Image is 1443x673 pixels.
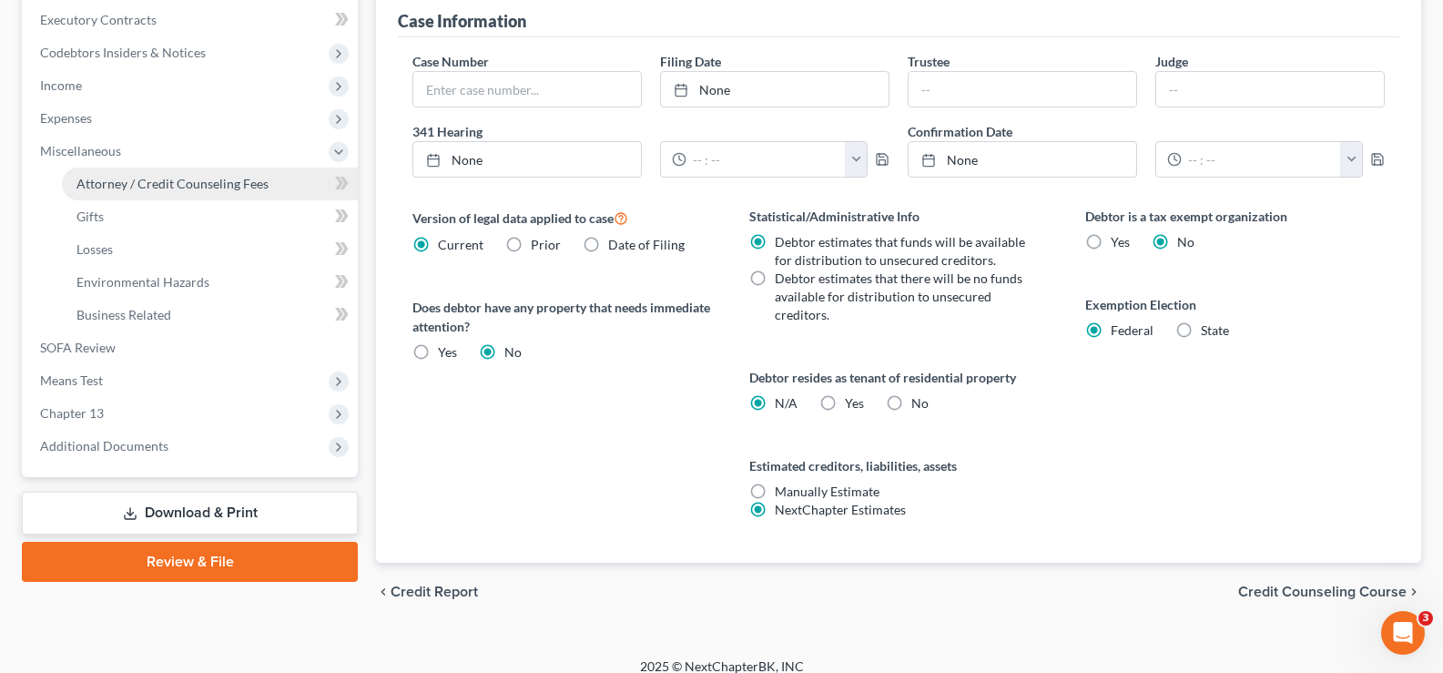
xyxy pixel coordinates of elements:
input: -- : -- [686,142,846,177]
span: Income [40,77,82,93]
a: Download & Print [22,492,358,535]
a: Review & File [22,542,358,582]
span: 3 [1418,611,1433,626]
span: Executory Contracts [40,12,157,27]
a: Losses [62,233,358,266]
a: Business Related [62,299,358,331]
span: Chapter 13 [40,405,104,421]
label: 341 Hearing [403,122,899,141]
span: Miscellaneous [40,143,121,158]
input: -- [1156,72,1384,107]
div: Case Information [398,10,526,32]
label: Statistical/Administrative Info [749,207,1049,226]
span: Debtor estimates that there will be no funds available for distribution to unsecured creditors. [775,270,1022,322]
span: Means Test [40,372,103,388]
span: Current [438,237,483,252]
span: Attorney / Credit Counseling Fees [76,176,269,191]
span: N/A [775,395,798,411]
button: Credit Counseling Course chevron_right [1238,585,1421,599]
a: None [413,142,641,177]
span: Gifts [76,209,104,224]
label: Estimated creditors, liabilities, assets [749,456,1049,475]
span: Manually Estimate [775,484,879,499]
span: Yes [438,344,457,360]
span: No [1177,234,1194,250]
input: -- [909,72,1136,107]
button: chevron_left Credit Report [376,585,478,599]
span: Yes [1111,234,1130,250]
span: Losses [76,241,113,257]
span: Debtor estimates that funds will be available for distribution to unsecured creditors. [775,234,1025,268]
label: Case Number [412,52,489,71]
span: Date of Filing [608,237,685,252]
label: Version of legal data applied to case [412,207,712,229]
label: Does debtor have any property that needs immediate attention? [412,298,712,336]
label: Judge [1155,52,1188,71]
span: Expenses [40,110,92,126]
input: Enter case number... [413,72,641,107]
a: Environmental Hazards [62,266,358,299]
span: State [1201,322,1229,338]
span: Additional Documents [40,438,168,454]
span: NextChapter Estimates [775,502,906,517]
input: -- : -- [1182,142,1341,177]
i: chevron_right [1407,585,1421,599]
a: Attorney / Credit Counseling Fees [62,168,358,200]
span: Environmental Hazards [76,274,209,290]
a: Executory Contracts [25,4,358,36]
span: Credit Counseling Course [1238,585,1407,599]
a: None [909,142,1136,177]
label: Debtor resides as tenant of residential property [749,368,1049,387]
span: Yes [845,395,864,411]
iframe: Intercom live chat [1381,611,1425,655]
span: SOFA Review [40,340,116,355]
i: chevron_left [376,585,391,599]
span: Federal [1111,322,1153,338]
span: Prior [531,237,561,252]
span: Business Related [76,307,171,322]
span: No [911,395,929,411]
label: Debtor is a tax exempt organization [1085,207,1385,226]
span: No [504,344,522,360]
a: None [661,72,889,107]
span: Credit Report [391,585,478,599]
label: Confirmation Date [899,122,1394,141]
label: Trustee [908,52,950,71]
span: Codebtors Insiders & Notices [40,45,206,60]
a: Gifts [62,200,358,233]
label: Filing Date [660,52,721,71]
a: SOFA Review [25,331,358,364]
label: Exemption Election [1085,295,1385,314]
